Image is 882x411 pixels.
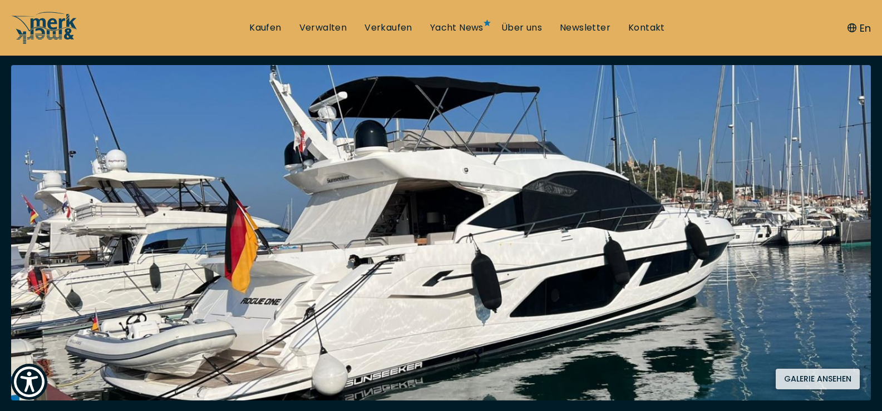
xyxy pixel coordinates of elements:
a: Newsletter [560,22,610,34]
a: Kontakt [628,22,665,34]
a: Verwalten [299,22,347,34]
button: En [847,21,871,36]
a: Verkaufen [364,22,412,34]
button: Galerie ansehen [776,369,860,389]
img: Merk&Merk [11,65,871,400]
a: Yacht News [430,22,484,34]
button: Show Accessibility Preferences [11,364,47,400]
a: Kaufen [249,22,281,34]
a: Über uns [501,22,542,34]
